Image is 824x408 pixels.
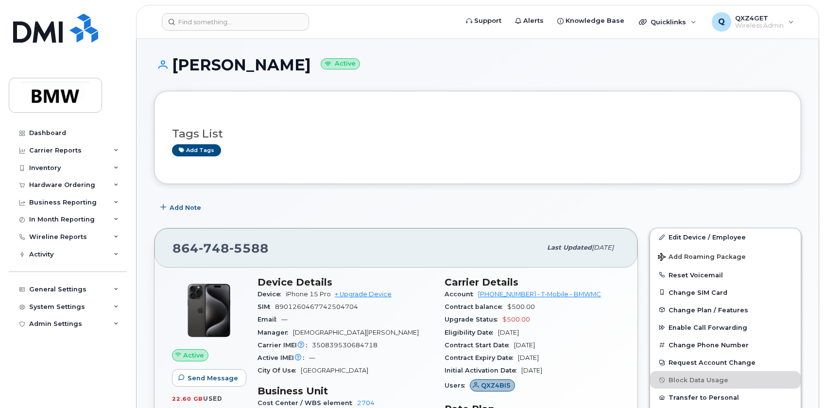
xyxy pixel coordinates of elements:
span: Users [445,382,470,389]
span: 748 [199,241,229,255]
span: Send Message [188,374,238,383]
a: QXZ4BI5 [470,382,515,389]
h3: Business Unit [257,385,433,397]
span: SIM [257,303,275,310]
span: Eligibility Date [445,329,498,336]
span: Add Roaming Package [658,253,746,262]
button: Change Plan / Features [650,301,801,319]
a: Add tags [172,144,221,156]
span: [DATE] [518,354,539,361]
span: [DATE] [514,341,535,349]
span: used [203,395,223,402]
span: Cost Center / WBS element [257,399,357,407]
button: Change SIM Card [650,284,801,301]
button: Change Phone Number [650,336,801,354]
span: [DEMOGRAPHIC_DATA][PERSON_NAME] [293,329,419,336]
img: iPhone_15_Pro_Black.png [180,281,238,340]
h1: [PERSON_NAME] [154,56,801,73]
span: $500.00 [502,316,530,323]
iframe: Messenger Launcher [782,366,817,401]
span: City Of Use [257,367,301,374]
button: Add Roaming Package [650,246,801,266]
h3: Tags List [172,128,783,140]
span: [DATE] [521,367,542,374]
a: + Upgrade Device [335,290,392,298]
span: Account [445,290,478,298]
a: Edit Device / Employee [650,228,801,246]
button: Block Data Usage [650,371,801,389]
span: 22.60 GB [172,395,203,402]
span: Initial Activation Date [445,367,521,374]
span: Contract Expiry Date [445,354,518,361]
h3: Device Details [257,276,433,288]
span: $500.00 [507,303,535,310]
h3: Carrier Details [445,276,620,288]
span: [GEOGRAPHIC_DATA] [301,367,368,374]
span: [DATE] [498,329,519,336]
span: Change Plan / Features [669,306,748,313]
span: Last updated [547,244,592,251]
span: Email [257,316,281,323]
button: Reset Voicemail [650,266,801,284]
span: QXZ4BI5 [481,381,511,390]
span: Carrier IMEI [257,341,312,349]
span: 5588 [229,241,269,255]
button: Send Message [172,369,246,387]
span: Active IMEI [257,354,309,361]
span: 864 [172,241,269,255]
span: Contract Start Date [445,341,514,349]
span: 8901260467742504704 [275,303,358,310]
span: — [309,354,315,361]
button: Transfer to Personal [650,389,801,406]
span: Upgrade Status [445,316,502,323]
button: Enable Call Forwarding [650,319,801,336]
button: Add Note [154,199,209,216]
span: Enable Call Forwarding [669,324,747,331]
button: Request Account Change [650,354,801,371]
a: 2704 [357,399,375,407]
span: Device [257,290,286,298]
span: Active [183,351,204,360]
span: [DATE] [592,244,614,251]
a: [PHONE_NUMBER] - T-Mobile - BMWMC [478,290,601,298]
small: Active [321,58,360,69]
span: Add Note [170,203,201,212]
span: iPhone 15 Pro [286,290,331,298]
span: Manager [257,329,293,336]
span: — [281,316,288,323]
span: Contract balance [445,303,507,310]
span: 350839530684718 [312,341,378,349]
